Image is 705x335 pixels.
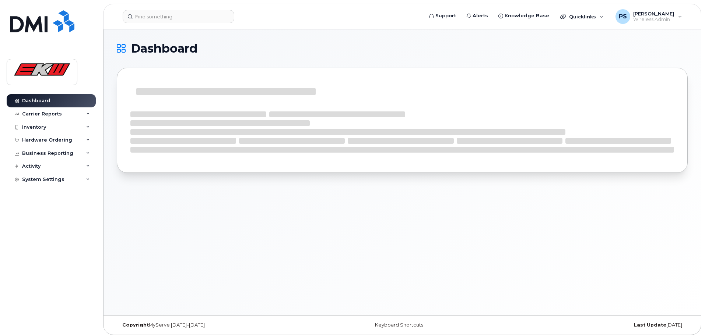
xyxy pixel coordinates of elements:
div: [DATE] [497,322,688,328]
div: MyServe [DATE]–[DATE] [117,322,307,328]
a: Keyboard Shortcuts [375,322,423,328]
span: Dashboard [131,43,197,54]
strong: Last Update [634,322,666,328]
strong: Copyright [122,322,149,328]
